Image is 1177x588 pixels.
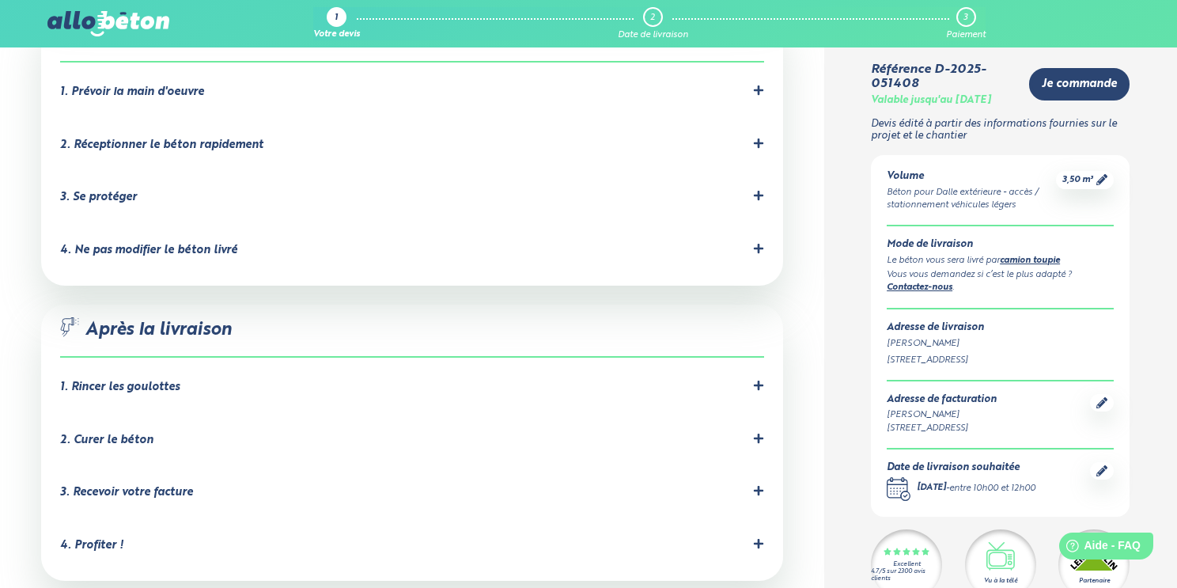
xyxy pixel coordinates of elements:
[887,408,997,422] div: [PERSON_NAME]
[917,482,946,495] div: [DATE]
[871,63,1016,92] div: Référence D-2025-051408
[47,11,169,36] img: allobéton
[946,7,986,40] a: 3 Paiement
[917,482,1035,495] div: -
[1000,256,1060,265] a: camion toupie
[887,239,1114,251] div: Mode de livraison
[887,185,1056,212] div: Béton pour Dalle extérieure - accès / stationnement véhicules légers
[887,267,1114,295] div: Vous vous demandez si c’est le plus adapté ? .
[893,561,921,568] div: Excellent
[871,95,991,107] div: Valable jusqu'au [DATE]
[887,393,997,405] div: Adresse de facturation
[60,138,263,152] div: 2. Réceptionner le béton rapidement
[60,85,204,99] div: 1. Prévoir la main d'oeuvre
[887,462,1035,474] div: Date de livraison souhaitée
[1079,576,1110,586] div: Partenaire
[313,7,360,40] a: 1 Votre devis
[60,317,763,358] div: Après la livraison
[313,30,360,40] div: Votre devis
[650,13,655,23] div: 2
[618,30,688,40] div: Date de livraison
[60,191,137,204] div: 3. Se protéger
[60,434,153,447] div: 2. Curer le béton
[887,322,1114,334] div: Adresse de livraison
[618,7,688,40] a: 2 Date de livraison
[984,576,1017,586] div: Vu à la télé
[887,254,1114,268] div: Le béton vous sera livré par
[871,568,942,582] div: 4.7/5 sur 2300 avis clients
[946,30,986,40] div: Paiement
[60,539,123,552] div: 4. Profiter !
[871,119,1130,142] p: Devis édité à partir des informations fournies sur le projet et le chantier
[887,337,1114,351] div: [PERSON_NAME]
[1042,78,1117,91] span: Je commande
[887,354,1114,367] div: [STREET_ADDRESS]
[949,482,1035,495] div: entre 10h00 et 12h00
[887,171,1056,183] div: Volume
[335,13,338,24] div: 1
[887,283,952,292] a: Contactez-nous
[1029,68,1130,101] a: Je commande
[963,13,967,23] div: 3
[60,486,193,499] div: 3. Recevoir votre facture
[1036,526,1160,571] iframe: Help widget launcher
[60,381,180,394] div: 1. Rincer les goulottes
[60,244,237,257] div: 4. Ne pas modifier le béton livré
[887,422,997,435] div: [STREET_ADDRESS]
